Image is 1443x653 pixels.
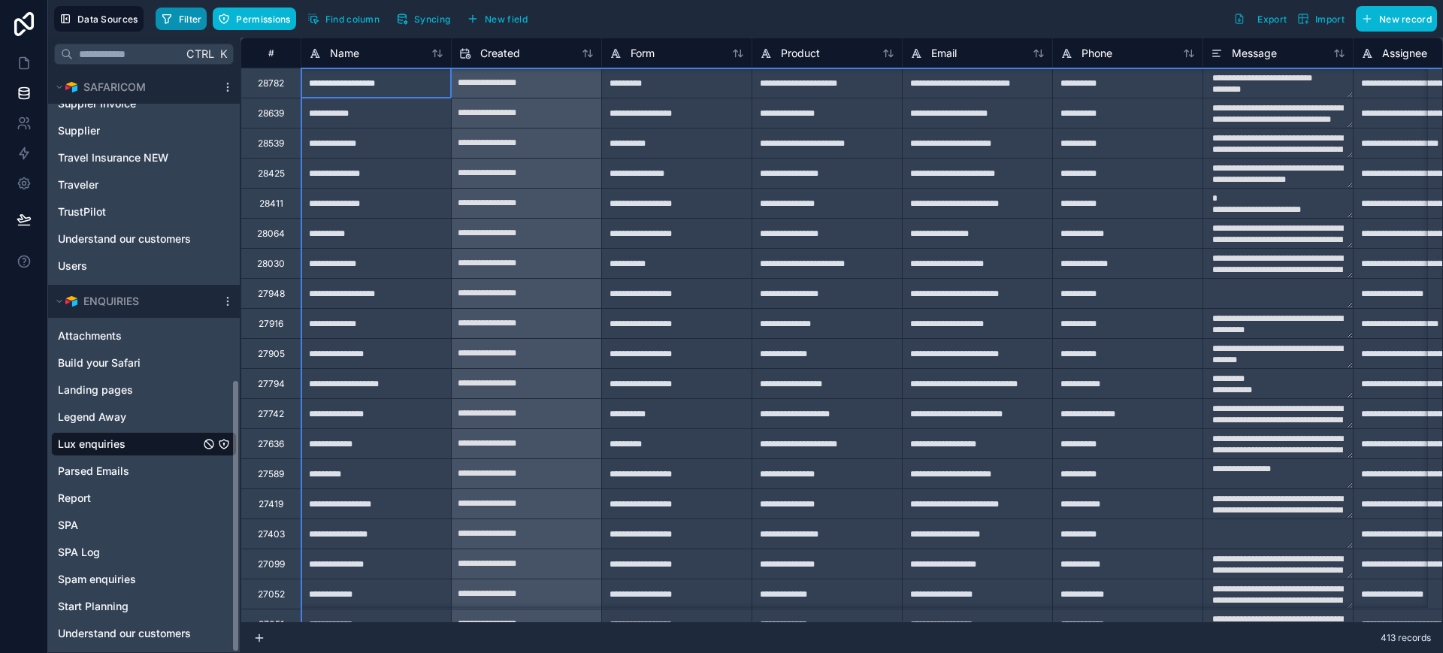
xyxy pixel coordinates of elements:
[1292,6,1350,32] button: Import
[259,318,283,330] div: 27916
[156,8,207,30] button: Filter
[185,44,216,63] span: Ctrl
[54,6,144,32] button: Data Sources
[1257,14,1287,25] span: Export
[258,378,285,390] div: 27794
[213,8,301,30] a: Permissions
[1232,46,1277,61] span: Message
[1315,14,1345,25] span: Import
[259,198,283,210] div: 28411
[302,8,385,30] button: Find column
[258,138,284,150] div: 28539
[258,107,284,119] div: 28639
[259,498,283,510] div: 27419
[179,14,202,25] span: Filter
[258,558,285,570] div: 27099
[258,348,285,360] div: 27905
[258,77,284,89] div: 28782
[257,228,285,240] div: 28064
[330,46,359,61] span: Name
[391,8,455,30] button: Syncing
[258,168,285,180] div: 28425
[259,618,284,630] div: 27051
[325,14,380,25] span: Find column
[1381,632,1431,644] span: 413 records
[781,46,820,61] span: Product
[1350,6,1437,32] a: New record
[218,49,228,59] span: K
[77,14,138,25] span: Data Sources
[258,408,284,420] div: 27742
[1356,6,1437,32] button: New record
[258,468,284,480] div: 27589
[480,46,520,61] span: Created
[258,588,285,600] div: 27052
[213,8,295,30] button: Permissions
[1382,46,1427,61] span: Assignee
[236,14,290,25] span: Permissions
[391,8,461,30] a: Syncing
[253,47,289,59] div: #
[1228,6,1292,32] button: Export
[257,258,285,270] div: 28030
[631,46,655,61] span: Form
[1081,46,1112,61] span: Phone
[1379,14,1432,25] span: New record
[258,438,284,450] div: 27636
[485,14,528,25] span: New field
[461,8,533,30] button: New field
[414,14,450,25] span: Syncing
[931,46,957,61] span: Email
[258,288,285,300] div: 27948
[258,528,285,540] div: 27403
